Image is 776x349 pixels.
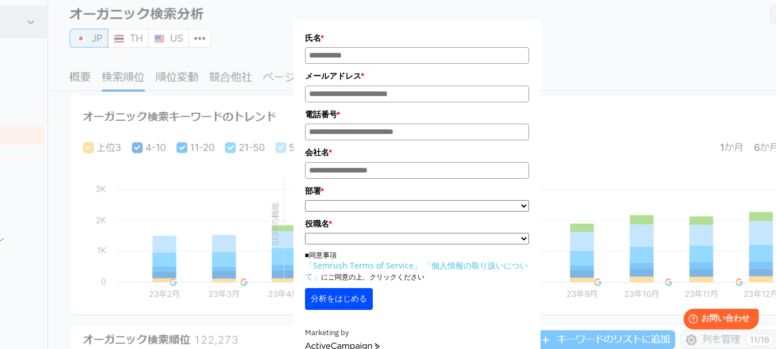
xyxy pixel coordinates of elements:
[305,260,422,271] a: 「Semrush Terms of Service」
[305,185,529,197] label: 部署
[305,250,529,282] p: ■同意事項 にご同意の上、クリックください
[305,32,529,44] label: 氏名
[305,217,529,230] label: 役職名
[305,146,529,159] label: 会社名
[674,304,763,336] iframe: Help widget launcher
[305,288,373,310] button: 分析をはじめる
[305,327,529,339] div: Marketing by
[305,70,529,82] label: メールアドレス
[305,108,529,121] label: 電話番号
[305,260,528,282] a: 「個人情報の取り扱いについて」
